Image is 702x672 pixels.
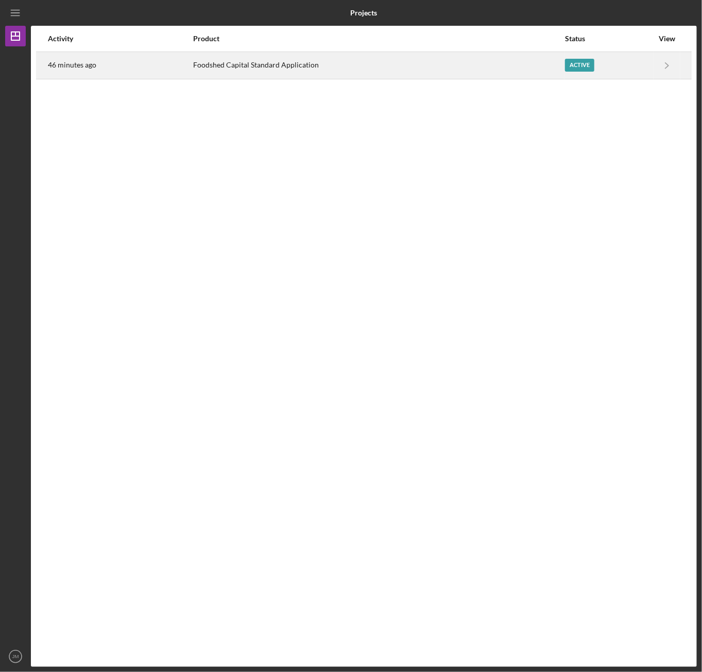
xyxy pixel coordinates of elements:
div: Product [193,35,564,43]
div: Activity [48,35,192,43]
div: Foodshed Capital Standard Application [193,53,564,78]
div: View [654,35,680,43]
time: 2025-09-15 16:47 [48,61,96,69]
div: Status [565,35,653,43]
div: Active [565,59,594,72]
button: JM [5,646,26,667]
b: Projects [351,9,378,17]
text: JM [12,654,19,660]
